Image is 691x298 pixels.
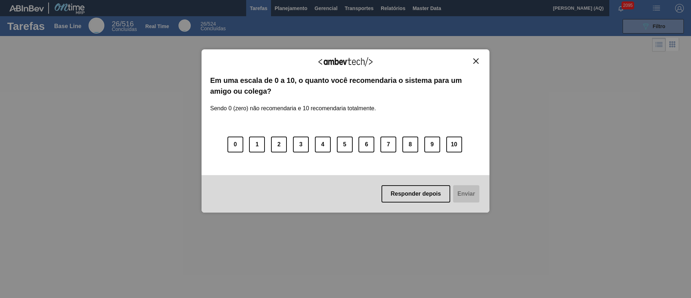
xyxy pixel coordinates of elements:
[402,137,418,152] button: 8
[473,58,479,64] img: Close
[319,57,372,66] img: Logo Ambevtech
[380,137,396,152] button: 7
[227,137,243,152] button: 0
[358,137,374,152] button: 6
[381,185,451,203] button: Responder depois
[249,137,265,152] button: 1
[210,97,376,112] label: Sendo 0 (zero) não recomendaria e 10 recomendaria totalmente.
[210,75,481,97] label: Em uma escala de 0 a 10, o quanto você recomendaria o sistema para um amigo ou colega?
[293,137,309,152] button: 3
[271,137,287,152] button: 2
[446,137,462,152] button: 10
[471,58,481,64] button: Close
[424,137,440,152] button: 9
[315,137,331,152] button: 4
[337,137,353,152] button: 5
